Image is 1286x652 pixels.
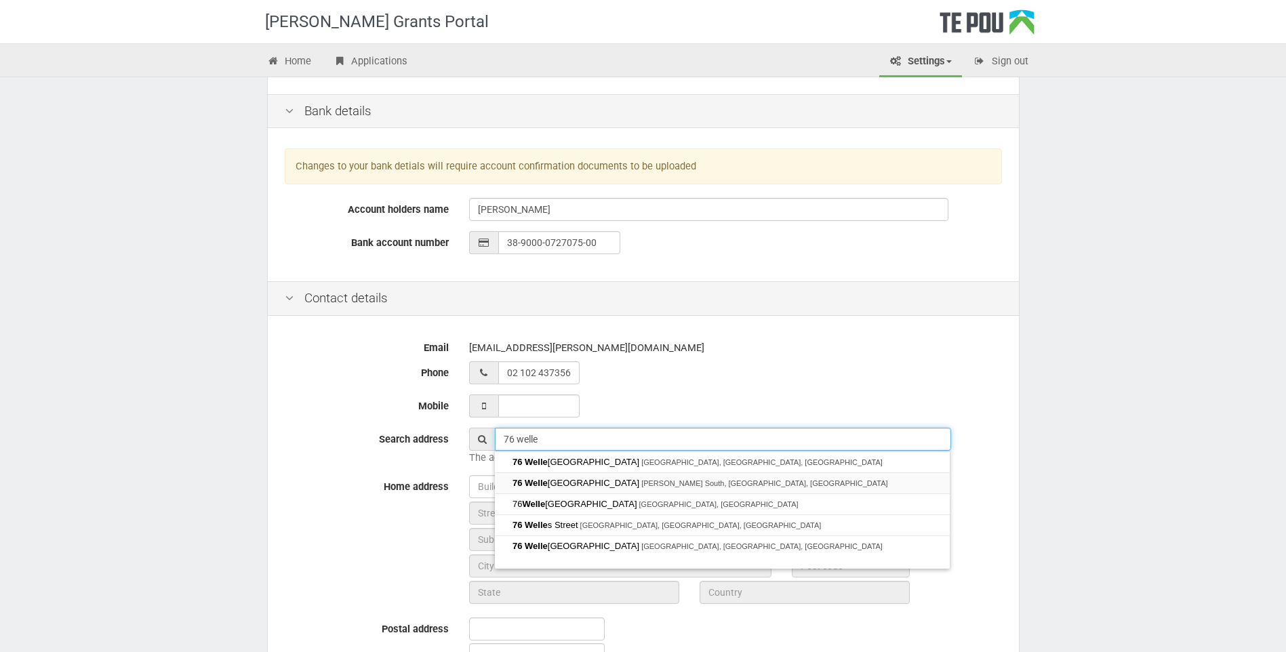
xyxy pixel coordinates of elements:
span: [GEOGRAPHIC_DATA] [513,457,641,467]
div: Contact details [268,281,1019,316]
input: Country [700,581,910,604]
span: [GEOGRAPHIC_DATA] [513,541,641,551]
span: [GEOGRAPHIC_DATA] [513,478,641,488]
div: Te Pou Logo [940,9,1034,43]
div: Changes to your bank detials will require account confirmation documents to be uploaded [285,148,1002,184]
span: Mobile [418,400,449,412]
input: Find your home address by typing here... [495,428,951,451]
span: [GEOGRAPHIC_DATA], [GEOGRAPHIC_DATA] [639,500,799,508]
span: Postal address [382,623,449,635]
div: [EMAIL_ADDRESS][PERSON_NAME][DOMAIN_NAME] [469,336,1002,360]
label: Search address [275,428,459,447]
span: 76 Welle [513,520,548,530]
span: s Street [513,520,580,530]
span: 76 Welle [513,541,548,551]
input: Suburb [469,528,910,551]
span: The address should start with the street number followed by the street name. [469,451,816,464]
span: Account holders name [348,203,449,216]
div: Bank details [268,94,1019,129]
span: 76 [GEOGRAPHIC_DATA] [513,499,639,509]
input: Building name [469,475,910,498]
input: Street number [469,502,587,525]
input: City [469,554,771,577]
span: [PERSON_NAME] South, [GEOGRAPHIC_DATA], [GEOGRAPHIC_DATA] [641,479,888,487]
span: Phone [421,367,449,379]
span: [GEOGRAPHIC_DATA], [GEOGRAPHIC_DATA], [GEOGRAPHIC_DATA] [580,521,822,529]
span: [GEOGRAPHIC_DATA], [GEOGRAPHIC_DATA], [GEOGRAPHIC_DATA] [641,542,883,550]
a: Home [257,47,322,77]
a: Settings [879,47,962,77]
input: State [469,581,679,604]
span: 76 Welle [513,478,548,488]
span: Welle [522,499,545,509]
span: Bank account number [351,237,449,249]
span: [GEOGRAPHIC_DATA], [GEOGRAPHIC_DATA], [GEOGRAPHIC_DATA] [641,458,883,466]
label: Email [275,336,459,355]
a: Sign out [963,47,1039,77]
label: Home address [275,475,459,494]
span: 76 Welle [513,457,548,467]
a: Applications [323,47,418,77]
